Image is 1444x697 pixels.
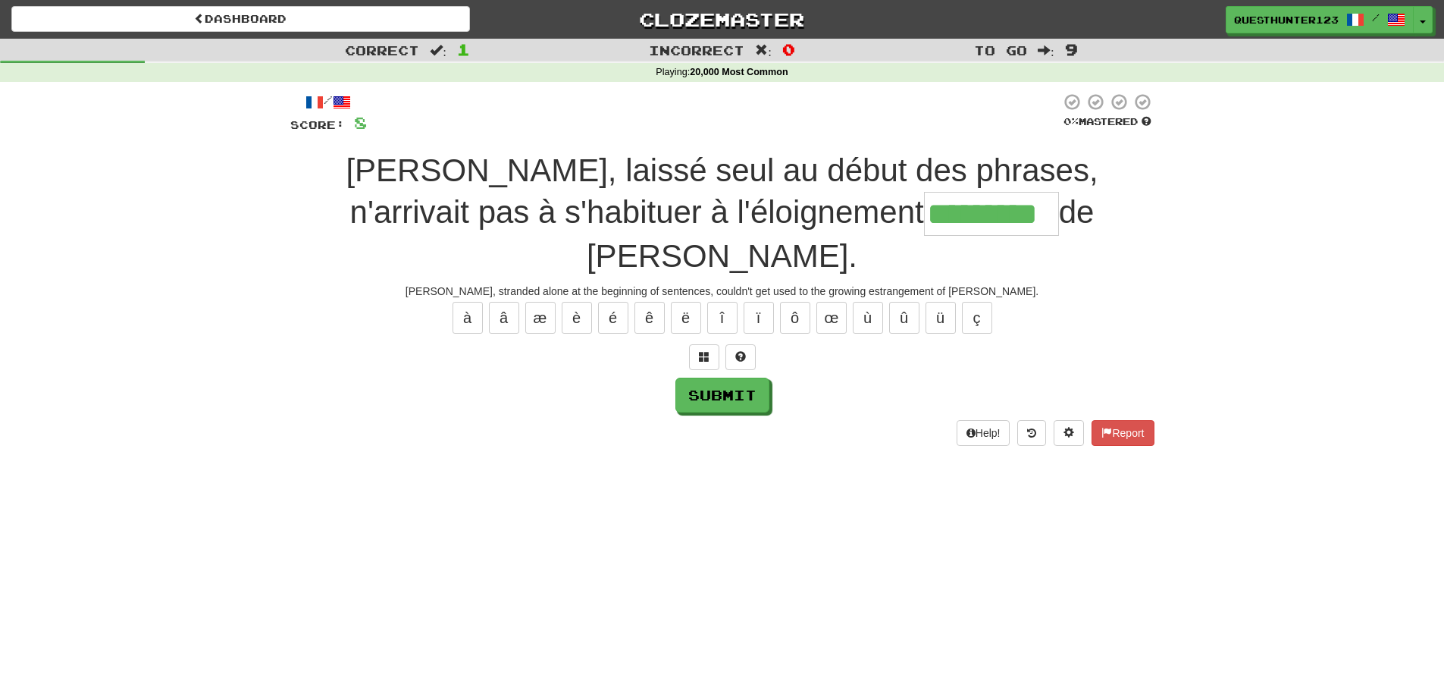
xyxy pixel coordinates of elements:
a: Dashboard [11,6,470,32]
button: à [453,302,483,334]
span: : [430,44,446,57]
button: Switch sentence to multiple choice alt+p [689,344,719,370]
button: œ [816,302,847,334]
button: é [598,302,628,334]
span: / [1372,12,1380,23]
button: Round history (alt+y) [1017,420,1046,446]
button: ü [926,302,956,334]
span: : [755,44,772,57]
button: Single letter hint - you only get 1 per sentence and score half the points! alt+h [725,344,756,370]
span: [PERSON_NAME], laissé seul au début des phrases, n'arrivait pas à s'habituer à l'éloignement [346,152,1098,230]
button: Submit [675,378,769,413]
button: ç [962,302,992,334]
a: questhunter123 / [1226,6,1414,33]
span: To go [974,42,1027,58]
button: Report [1092,420,1154,446]
div: [PERSON_NAME], stranded alone at the beginning of sentences, couldn't get used to the growing est... [290,284,1154,299]
span: Score: [290,118,345,131]
button: è [562,302,592,334]
span: questhunter123 [1234,13,1339,27]
span: 8 [354,113,367,132]
span: Correct [345,42,419,58]
span: 1 [457,40,470,58]
span: : [1038,44,1054,57]
div: / [290,93,367,111]
button: ê [634,302,665,334]
span: 0 % [1063,115,1079,127]
button: ù [853,302,883,334]
button: ô [780,302,810,334]
button: û [889,302,919,334]
span: 0 [782,40,795,58]
button: Help! [957,420,1010,446]
button: â [489,302,519,334]
button: î [707,302,738,334]
button: ï [744,302,774,334]
div: Mastered [1060,115,1154,129]
strong: 20,000 Most Common [690,67,788,77]
span: Incorrect [649,42,744,58]
span: 9 [1065,40,1078,58]
button: æ [525,302,556,334]
button: ë [671,302,701,334]
a: Clozemaster [493,6,951,33]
